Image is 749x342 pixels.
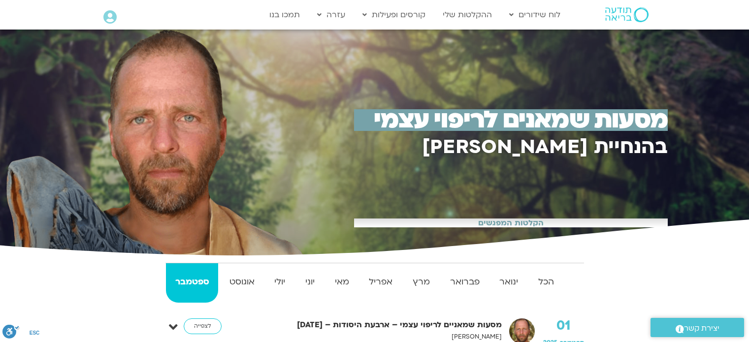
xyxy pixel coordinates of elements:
a: קורסים ופעילות [358,5,430,24]
strong: אוגוסט [220,275,263,289]
a: תמכו בנו [264,5,305,24]
img: תודעה בריאה [605,7,649,22]
strong: יולי [265,275,294,289]
a: פברואר [441,263,488,303]
h1: מסעות שמאנים לריפוי עצמי [354,109,668,131]
a: יצירת קשר [651,318,744,337]
strong: ספטמבר [166,275,218,289]
a: ספטמבר [166,263,218,303]
strong: מאי [326,275,358,289]
a: עזרה [312,5,350,24]
a: אוגוסט [220,263,263,303]
a: לצפייה [184,318,222,334]
strong: אפריל [360,275,402,289]
strong: מסעות שמאניים לריפוי עצמי – ארבעת היסודות – [DATE] [243,318,502,332]
span: יצירת קשר [684,322,719,335]
strong: ינואר [490,275,527,289]
a: יולי [265,263,294,303]
strong: הכל [529,275,563,289]
a: מרץ [404,263,439,303]
strong: פברואר [441,275,488,289]
strong: 01 [543,318,584,333]
a: מאי [326,263,358,303]
h1: בהנחיית [PERSON_NAME] [354,138,668,156]
a: לוח שידורים [504,5,565,24]
a: הכל [529,263,563,303]
p: [PERSON_NAME] [243,332,502,342]
strong: יוני [296,275,324,289]
a: ינואר [490,263,527,303]
a: ההקלטות שלי [438,5,497,24]
a: אפריל [360,263,402,303]
strong: מרץ [404,275,439,289]
a: יוני [296,263,324,303]
h2: הקלטות המפגשים [354,218,668,227]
